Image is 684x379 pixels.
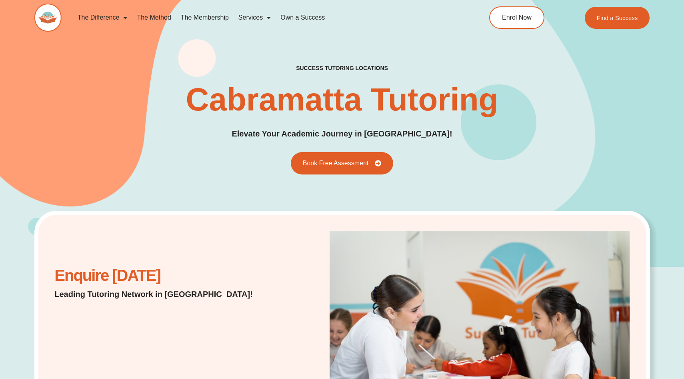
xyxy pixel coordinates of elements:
a: The Membership [176,8,234,27]
span: Book Free Assessment [303,160,369,166]
iframe: Website Lead Form [54,308,232,368]
p: Elevate Your Academic Journey in [GEOGRAPHIC_DATA]! [232,128,452,140]
h2: Enquire [DATE] [54,271,264,281]
a: The Method [132,8,176,27]
span: Find a Success [597,15,638,21]
a: Services [234,8,276,27]
a: The Difference [73,8,132,27]
h1: Cabramatta Tutoring [186,84,498,116]
h2: success tutoring locations [296,64,388,72]
span: Enrol Now [502,14,532,21]
p: Leading Tutoring Network in [GEOGRAPHIC_DATA]! [54,289,264,300]
nav: Menu [73,8,454,27]
a: Enrol Now [489,6,544,29]
a: Own a Success [276,8,330,27]
a: Book Free Assessment [291,152,394,174]
a: Find a Success [585,7,650,29]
